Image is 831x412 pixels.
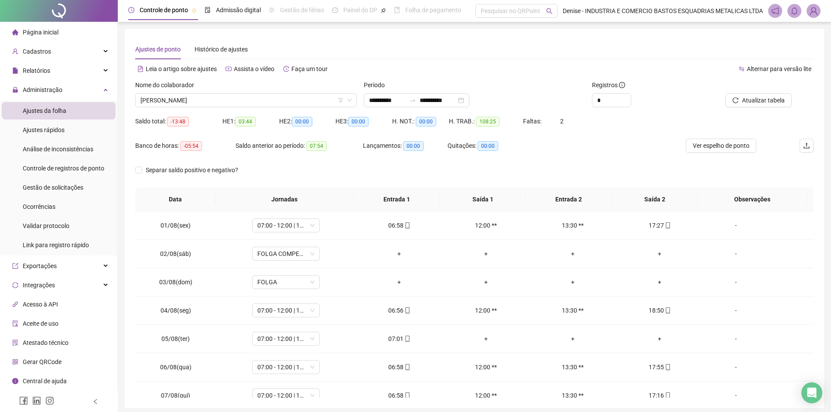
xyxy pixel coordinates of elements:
span: home [12,29,18,35]
span: JOSE CICERO SOARES FERREIRA [140,94,352,107]
label: Nome do colaborador [135,80,200,90]
span: export [12,263,18,269]
label: Período [364,80,390,90]
span: 07:00 - 12:00 | 13:30 - 17:15 [257,304,315,317]
span: Gestão de férias [280,7,324,14]
span: Ajustes de ponto [135,46,181,53]
div: + [537,249,609,259]
div: - [710,362,762,372]
th: Jornadas [215,187,354,211]
div: + [537,277,609,287]
span: search [546,8,553,14]
div: 06:58 [363,362,436,372]
span: down [347,98,352,103]
div: + [450,249,523,259]
span: bell [790,7,798,15]
span: 2 [560,118,564,125]
span: reload [732,97,739,103]
div: 07:01 [363,334,436,344]
span: mobile [404,336,410,342]
span: sync [12,282,18,288]
div: Saldo anterior ao período: [236,141,363,151]
div: 17:27 [623,221,696,230]
div: HE 3: [335,116,392,126]
span: 03/08(dom) [159,279,192,286]
span: Controle de registros de ponto [23,165,104,172]
span: 108:25 [476,117,499,126]
span: info-circle [619,82,625,88]
span: Administração [23,86,62,93]
span: qrcode [12,359,18,365]
span: file [12,68,18,74]
span: FOLGA [257,276,315,289]
span: Validar protocolo [23,222,69,229]
span: Página inicial [23,29,58,36]
span: 07:00 - 12:00 | 13:30 - 17:15 [257,332,315,345]
span: pushpin [381,8,386,13]
span: Ajustes rápidos [23,126,65,133]
span: Faltas: [523,118,543,125]
span: Histórico de ajustes [195,46,248,53]
span: mobile [664,307,671,313]
span: Separar saldo positivo e negativo? [142,165,242,175]
span: FOLGA COMPENSATÓRIA [257,247,315,260]
div: Banco de horas: [135,141,236,151]
div: - [710,334,762,344]
span: 07:00 - 12:00 | 13:30 - 17:15 [257,389,315,402]
span: mobile [664,392,671,398]
div: 06:56 [363,306,436,315]
div: + [623,249,696,259]
div: - [710,221,762,230]
span: Denise - INDUSTRIA E COMERCIO BASTOS ESQUADRIAS METALICAS LTDA [563,6,763,16]
span: Alternar para versão lite [747,65,811,72]
span: 00:00 [292,117,312,126]
span: 05/08(ter) [161,335,190,342]
span: info-circle [12,378,18,384]
div: H. TRAB.: [449,116,523,126]
th: Data [135,187,215,211]
th: Observações [698,187,807,211]
span: 04/08(seg) [161,307,191,314]
span: Exportações [23,262,57,269]
span: mobile [664,364,671,370]
span: left [92,398,99,405]
span: book [394,7,400,13]
div: Lançamentos: [363,141,448,151]
div: HE 2: [279,116,336,126]
span: mobile [404,222,410,228]
span: to [409,97,416,104]
span: 00:00 [478,141,498,151]
span: Ocorrências [23,203,55,210]
span: facebook [19,396,28,405]
div: - [710,249,762,259]
span: 01/08(sex) [161,222,191,229]
span: sun [269,7,275,13]
span: pushpin [192,8,197,13]
span: Atestado técnico [23,339,68,346]
span: Folha de pagamento [405,7,461,14]
span: mobile [404,392,410,398]
th: Saída 2 [612,187,698,211]
span: Central de ajuda [23,378,67,385]
span: Atualizar tabela [742,95,785,105]
span: 03:44 [235,117,256,126]
span: Gestão de solicitações [23,184,83,191]
span: mobile [664,222,671,228]
span: Link para registro rápido [23,242,89,249]
span: instagram [45,396,54,405]
span: 07:00 - 12:00 | 13:30 - 17:15 [257,361,315,374]
span: 07:00 - 12:00 | 13:30 - 17:00 [257,219,315,232]
span: Ver espelho de ponto [693,141,749,150]
span: 07:54 [306,141,327,151]
div: + [537,334,609,344]
span: api [12,301,18,307]
div: Quitações: [448,141,532,151]
span: youtube [226,66,232,72]
span: Gerar QRCode [23,358,62,365]
span: dashboard [332,7,338,13]
th: Entrada 1 [354,187,440,211]
span: Ajustes da folha [23,107,66,114]
span: solution [12,340,18,346]
span: mobile [404,364,410,370]
span: 00:00 [403,141,424,151]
